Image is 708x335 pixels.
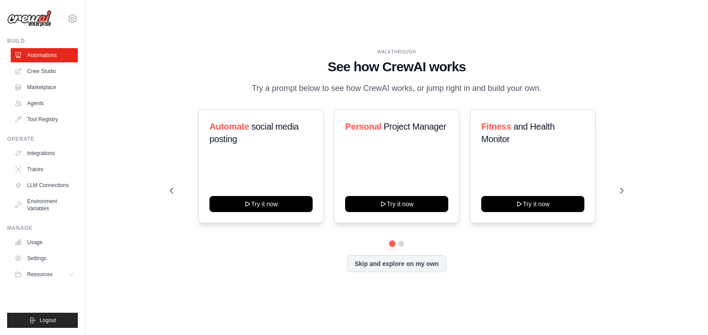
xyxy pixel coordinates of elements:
button: Try it now [481,196,584,212]
a: Usage [11,235,78,249]
span: Fitness [481,122,511,131]
div: Manage [7,225,78,232]
div: Build [7,37,78,45]
span: Resources [27,271,52,278]
a: Agents [11,96,78,110]
span: Project Manager [384,122,447,131]
div: WALKTHROUGH [170,49,624,55]
a: Automations [11,48,78,62]
a: Traces [11,162,78,176]
button: Try it now [209,196,313,212]
a: Marketplace [11,80,78,94]
span: Automate [209,122,249,131]
span: Logout [40,317,56,324]
h1: See how CrewAI works [170,59,624,75]
button: Logout [7,313,78,328]
span: and Health Monitor [481,122,555,144]
iframe: Chat Widget [664,292,708,335]
a: Settings [11,251,78,266]
div: Operate [7,135,78,143]
button: Skip and explore on my own [347,255,446,272]
a: Environment Variables [11,194,78,216]
button: Try it now [345,196,448,212]
img: Logo [7,10,52,27]
span: social media posting [209,122,299,144]
a: Tool Registry [11,112,78,127]
a: Integrations [11,146,78,160]
p: Try a prompt below to see how CrewAI works, or jump right in and build your own. [247,82,546,95]
a: Crew Studio [11,64,78,78]
a: LLM Connections [11,178,78,192]
button: Resources [11,267,78,282]
span: Personal [345,122,381,131]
